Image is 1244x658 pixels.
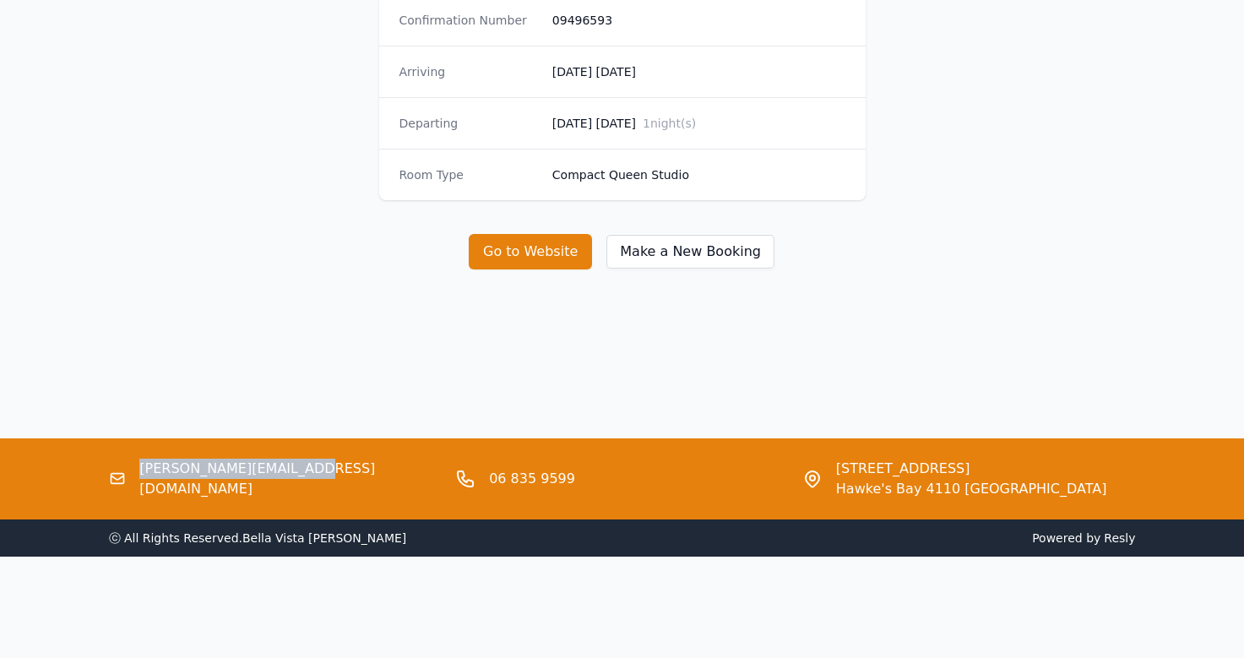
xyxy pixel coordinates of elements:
[109,531,407,545] span: ⓒ All Rights Reserved. Bella Vista [PERSON_NAME]
[399,63,539,80] dt: Arriving
[629,530,1136,547] span: Powered by
[469,243,606,259] a: Go to Website
[139,459,442,499] a: [PERSON_NAME][EMAIL_ADDRESS][DOMAIN_NAME]
[399,166,539,183] dt: Room Type
[552,63,845,80] dd: [DATE] [DATE]
[552,166,845,183] dd: Compact Queen Studio
[399,115,539,132] dt: Departing
[836,479,1107,499] span: Hawke's Bay 4110 [GEOGRAPHIC_DATA]
[469,234,592,269] button: Go to Website
[399,12,539,29] dt: Confirmation Number
[606,234,775,269] button: Make a New Booking
[552,115,845,132] dd: [DATE] [DATE]
[552,12,845,29] dd: 09496593
[836,459,1107,479] span: [STREET_ADDRESS]
[489,469,575,489] a: 06 835 9599
[1104,531,1135,545] a: Resly
[643,117,696,130] span: 1 night(s)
